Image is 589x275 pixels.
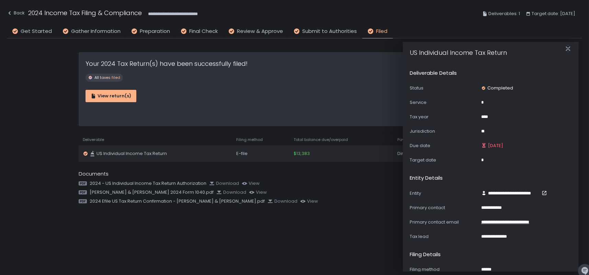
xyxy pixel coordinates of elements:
span: 2024 Efile US Tax Return Confirmation - [PERSON_NAME] & [PERSON_NAME].pdf [90,198,265,204]
span: All taxes filed [94,75,120,80]
button: Download [209,180,239,187]
span: Direct deposit [397,151,429,157]
div: Due date [410,143,478,149]
button: Back [7,8,25,20]
button: Download [216,189,246,195]
span: Get Started [21,27,52,35]
h2: Entity details [410,174,443,182]
div: Target date [410,157,478,163]
span: Review & Approve [237,27,283,35]
span: Filing method [236,137,263,142]
div: Primary contact email [410,219,478,225]
span: $13,383 [294,151,310,157]
div: Tax lead [410,234,478,240]
button: Download [268,198,297,204]
span: [DATE] [488,143,503,149]
div: Primary contact [410,205,478,211]
button: view [242,180,260,187]
div: Documents [79,170,510,178]
div: Status [410,85,478,91]
div: Filing method [410,266,478,273]
span: Submit to Authorities [302,27,357,35]
button: view [300,198,318,204]
h1: US Individual Income Tax Return [410,40,507,57]
span: [PERSON_NAME] & [PERSON_NAME] 2024 Form 1040.pdf [90,189,214,195]
span: Preparation [140,27,170,35]
button: View return(s) [86,90,136,102]
span: Gather Information [71,27,121,35]
span: Deliverable [83,137,104,142]
h1: Your 2024 Tax Return(s) have been successfully filed! [86,59,248,68]
span: 2024 - US Individual Income Tax Return Authorization [90,180,206,187]
div: Jurisdiction [410,128,478,134]
span: Final Check [189,27,218,35]
h2: Deliverable details [410,69,457,77]
span: Total balance due/overpaid [294,137,348,142]
h1: 2024 Income Tax Filing & Compliance [28,8,142,17]
div: Tax year [410,114,478,120]
span: Filed [376,27,387,35]
button: view [249,189,267,195]
div: Completed [481,85,513,91]
div: Back [7,9,25,17]
span: US Individual Income Tax Return [97,151,167,157]
span: Target date: [DATE] [532,10,575,18]
span: Payment method [397,137,430,142]
div: Service [410,99,478,106]
div: E-file [236,151,286,157]
span: Deliverables: 1 [488,10,520,18]
div: View return(s) [91,93,131,99]
h2: Filing details [410,251,441,259]
div: Entity [410,190,478,196]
